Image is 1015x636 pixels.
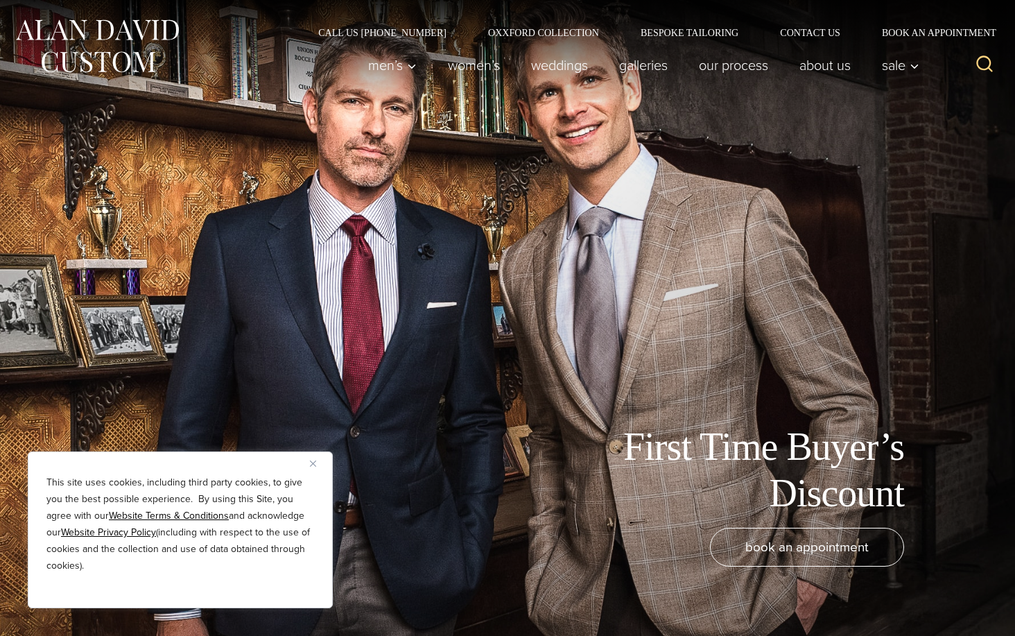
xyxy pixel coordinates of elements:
[516,51,604,79] a: weddings
[368,58,417,72] span: Men’s
[604,51,684,79] a: Galleries
[14,15,180,77] img: Alan David Custom
[684,51,784,79] a: Our Process
[861,28,1001,37] a: Book an Appointment
[759,28,861,37] a: Contact Us
[297,28,467,37] a: Call Us [PHONE_NUMBER]
[968,49,1001,82] button: View Search Form
[109,508,229,523] a: Website Terms & Conditions
[433,51,516,79] a: Women’s
[61,525,156,540] a: Website Privacy Policy
[353,51,927,79] nav: Primary Navigation
[467,28,620,37] a: Oxxford Collection
[710,528,904,567] a: book an appointment
[46,474,314,574] p: This site uses cookies, including third party cookies, to give you the best possible experience. ...
[882,58,919,72] span: Sale
[784,51,867,79] a: About Us
[745,537,869,557] span: book an appointment
[620,28,759,37] a: Bespoke Tailoring
[310,455,327,472] button: Close
[297,28,1001,37] nav: Secondary Navigation
[592,424,904,517] h1: First Time Buyer’s Discount
[310,461,316,467] img: Close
